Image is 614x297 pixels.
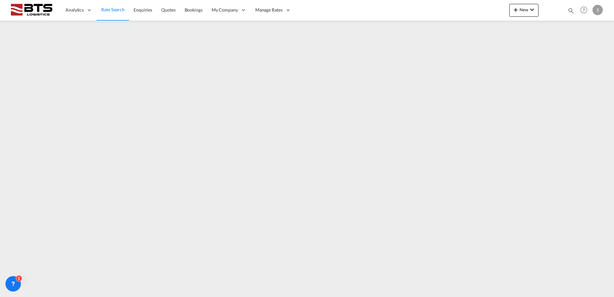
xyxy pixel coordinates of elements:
button: icon-plus 400-fgNewicon-chevron-down [509,4,539,17]
md-icon: icon-plus 400-fg [512,6,520,14]
span: Enquiries [134,7,152,13]
div: S [592,5,603,15]
div: Help [578,4,592,16]
span: Bookings [185,7,203,13]
span: Manage Rates [255,7,283,13]
img: cdcc71d0be7811ed9adfbf939d2aa0e8.png [10,3,53,17]
span: Quotes [161,7,175,13]
span: My Company [212,7,238,13]
div: icon-magnify [567,7,575,17]
md-icon: icon-magnify [567,7,575,14]
span: Help [578,4,589,15]
md-icon: icon-chevron-down [528,6,536,14]
span: Analytics [66,7,84,13]
span: Rate Search [101,7,125,12]
span: New [512,7,536,12]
